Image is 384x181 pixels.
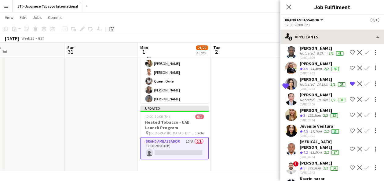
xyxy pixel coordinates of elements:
[303,150,308,154] span: 4.2
[300,71,340,75] div: [DATE] 16:03
[20,15,27,20] span: Edit
[2,13,16,21] a: View
[20,36,35,41] span: Week 35
[331,150,339,155] div: 37
[293,161,298,167] span: !
[316,82,329,87] div: 14.1km
[300,123,340,129] div: Juvenile Ventura
[300,92,346,98] div: [PERSON_NAME]
[13,0,83,12] button: JTI - Japanese Tabacco International
[300,61,340,66] div: [PERSON_NAME]
[338,98,345,102] div: 31
[213,45,220,50] span: Tue
[149,131,195,135] span: [GEOGRAPHIC_DATA] - Different locations
[316,51,327,56] div: 8.2km
[303,129,308,133] span: 4.5
[5,15,13,20] span: View
[371,18,379,22] span: 0/1
[309,150,323,155] div: 12.1km
[300,76,346,82] div: [PERSON_NAME]
[300,82,316,87] div: Not rated
[280,30,384,44] div: Applicants
[300,160,339,166] div: [PERSON_NAME]
[300,45,345,51] div: [PERSON_NAME]
[145,114,170,119] span: 12:00-20:00 (8h)
[212,48,220,55] span: 2
[338,82,345,87] div: 24
[5,35,19,41] div: [DATE]
[285,18,324,22] button: Brand Ambassador
[323,166,328,170] app-skills-label: 2/2
[306,166,322,171] div: 122.9km
[30,13,44,21] a: Jobs
[316,98,329,102] div: 19.9km
[300,56,345,60] div: [DATE] 13:09
[66,48,75,55] span: 31
[331,67,339,71] div: 34
[140,106,209,111] div: Updated
[195,131,204,135] span: 1 Role
[196,45,208,50] span: 21/22
[324,129,329,133] app-skills-label: 2/2
[140,119,209,130] h3: Heated Tobacco - UAE Launch Program
[48,15,62,20] span: Comms
[67,45,75,50] span: Sun
[280,3,384,11] h3: Job Fulfilment
[285,23,379,27] div: 12:00-20:00 (8h)
[303,113,305,118] span: 3
[300,171,339,175] div: [DATE] 16:43
[285,18,319,22] span: Brand Ambassador
[195,114,204,119] span: 0/1
[323,113,328,118] app-skills-label: 2/2
[33,15,42,20] span: Jobs
[331,129,339,134] div: 38
[324,66,329,71] app-skills-label: 2/2
[331,82,335,87] app-skills-label: 2/2
[303,66,308,71] span: 3.5
[38,36,44,41] div: GST
[331,166,338,171] div: 34
[300,155,347,159] div: [DATE] 08:54
[196,51,208,55] div: 2 Jobs
[300,118,339,122] div: [DATE] 20:54
[331,113,338,118] div: 32
[140,137,209,159] app-card-role: Brand Ambassador104A0/112:00-20:00 (8h)
[140,45,148,50] span: Mon
[300,134,340,138] div: [DATE] 16:01
[139,48,148,55] span: 1
[324,150,329,154] app-skills-label: 2/2
[331,98,335,102] app-skills-label: 2/2
[300,98,316,102] div: Not rated
[300,51,316,56] div: Not rated
[300,108,339,113] div: [PERSON_NAME]
[300,139,347,150] div: [MEDICAL_DATA][PERSON_NAME]
[17,13,29,21] a: Edit
[309,66,323,72] div: 14.4km
[46,13,64,21] a: Comms
[329,51,334,55] app-skills-label: 2/2
[303,166,305,170] span: 5
[300,102,346,106] div: [DATE] 14:00
[140,13,209,103] app-job-card: 10:00-18:00 (8h)21/21Ploom Activation - UAE Launch Program [GEOGRAPHIC_DATA] - Different location...
[309,129,323,134] div: 17.7km
[306,113,322,118] div: 122.1km
[300,87,346,91] div: [DATE] 19:33
[336,51,343,56] div: 41
[140,106,209,159] app-job-card: Updated12:00-20:00 (8h)0/1Heated Tobacco - UAE Launch Program [GEOGRAPHIC_DATA] - Different locat...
